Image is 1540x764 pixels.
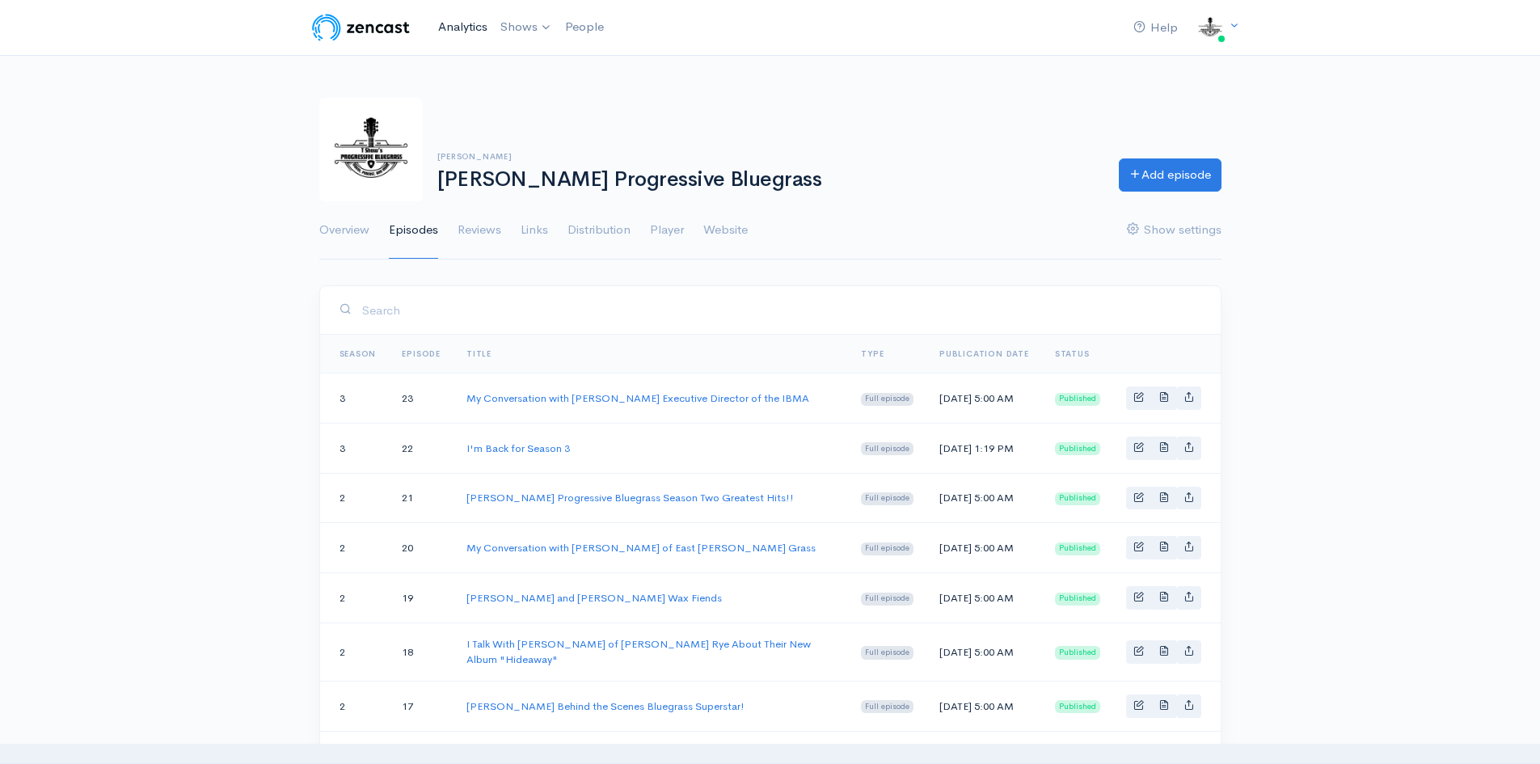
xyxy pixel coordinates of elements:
[1126,536,1201,559] div: Basic example
[861,348,884,359] a: Type
[466,391,809,405] a: My Conversation with [PERSON_NAME] Executive Director of the IBMA
[926,573,1042,623] td: [DATE] 5:00 AM
[1055,542,1100,555] span: Published
[320,423,390,473] td: 3
[389,573,454,623] td: 19
[389,681,454,731] td: 17
[320,573,390,623] td: 2
[389,623,454,681] td: 18
[466,541,816,555] a: My Conversation with [PERSON_NAME] of East [PERSON_NAME] Grass
[320,623,390,681] td: 2
[861,492,913,505] span: Full episode
[389,523,454,573] td: 20
[389,201,438,260] a: Episodes
[559,10,610,44] a: People
[1126,437,1201,460] div: Basic example
[437,152,1099,161] h6: [PERSON_NAME]
[1126,487,1201,510] div: Basic example
[466,491,794,504] a: [PERSON_NAME] Progressive Bluegrass Season Two Greatest Hits!!
[402,348,441,359] a: Episode
[861,542,913,555] span: Full episode
[861,646,913,659] span: Full episode
[1055,646,1100,659] span: Published
[310,11,412,44] img: ZenCast Logo
[926,623,1042,681] td: [DATE] 5:00 AM
[1055,593,1100,606] span: Published
[1127,11,1184,45] a: Help
[389,374,454,424] td: 23
[1126,640,1201,664] div: Basic example
[389,423,454,473] td: 22
[1126,694,1201,718] div: Basic example
[437,168,1099,192] h1: [PERSON_NAME] Progressive Bluegrass
[1055,492,1100,505] span: Published
[1126,386,1201,410] div: Basic example
[319,201,369,260] a: Overview
[861,442,913,455] span: Full episode
[320,681,390,731] td: 2
[466,348,492,359] a: Title
[1127,201,1221,260] a: Show settings
[926,681,1042,731] td: [DATE] 5:00 AM
[389,473,454,523] td: 21
[466,591,722,605] a: [PERSON_NAME] and [PERSON_NAME] Wax Fiends
[703,201,748,260] a: Website
[466,637,811,667] a: I Talk With [PERSON_NAME] of [PERSON_NAME] Rye About Their New Album "Hideaway"
[320,523,390,573] td: 2
[340,348,377,359] a: Season
[320,374,390,424] td: 3
[1055,442,1100,455] span: Published
[466,699,745,713] a: [PERSON_NAME] Behind the Scenes Bluegrass Superstar!
[650,201,684,260] a: Player
[361,293,1201,327] input: Search
[861,393,913,406] span: Full episode
[1194,11,1226,44] img: ...
[1055,348,1090,359] span: Status
[926,374,1042,424] td: [DATE] 5:00 AM
[458,201,501,260] a: Reviews
[567,201,631,260] a: Distribution
[861,700,913,713] span: Full episode
[432,10,494,44] a: Analytics
[926,523,1042,573] td: [DATE] 5:00 AM
[521,201,548,260] a: Links
[320,473,390,523] td: 2
[926,473,1042,523] td: [DATE] 5:00 AM
[1055,393,1100,406] span: Published
[1119,158,1221,192] a: Add episode
[494,10,559,45] a: Shows
[926,423,1042,473] td: [DATE] 1:19 PM
[466,441,570,455] a: I'm Back for Season 3
[1055,700,1100,713] span: Published
[939,348,1029,359] a: Publication date
[1126,586,1201,610] div: Basic example
[861,593,913,606] span: Full episode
